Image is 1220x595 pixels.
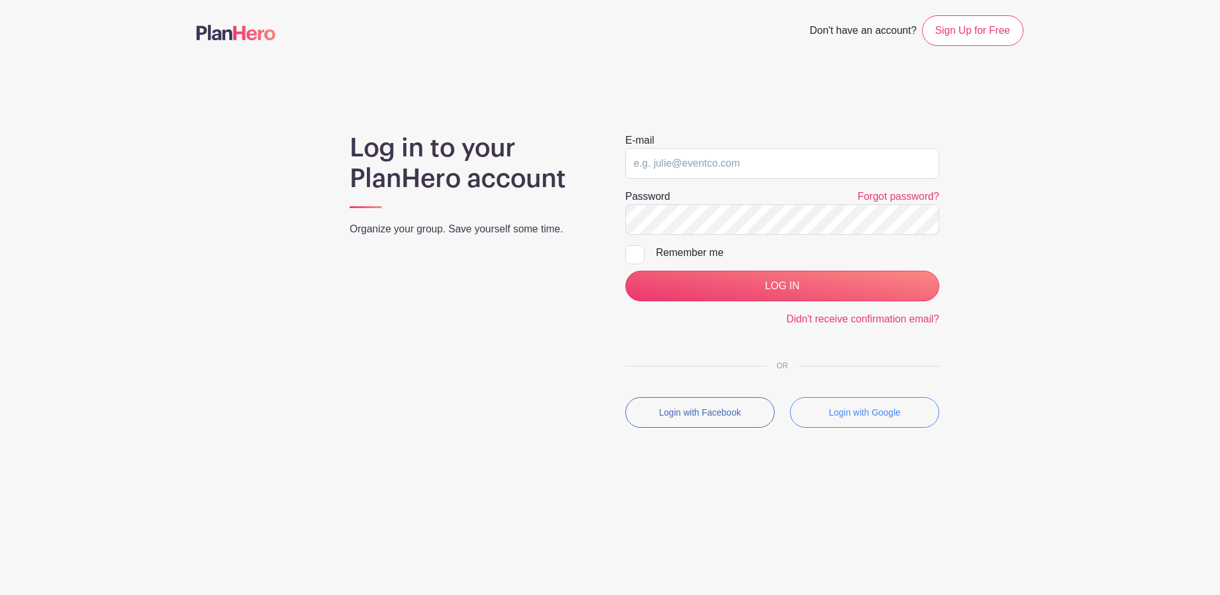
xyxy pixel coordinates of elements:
[858,191,939,202] a: Forgot password?
[829,407,900,418] small: Login with Google
[350,222,595,237] p: Organize your group. Save yourself some time.
[625,189,670,204] label: Password
[625,397,775,428] button: Login with Facebook
[197,25,276,40] img: logo-507f7623f17ff9eddc593b1ce0a138ce2505c220e1c5a4e2b4648c50719b7d32.svg
[350,133,595,194] h1: Log in to your PlanHero account
[810,18,917,46] span: Don't have an account?
[625,133,654,148] label: E-mail
[625,271,939,301] input: LOG IN
[790,397,939,428] button: Login with Google
[659,407,741,418] small: Login with Facebook
[786,313,939,324] a: Didn't receive confirmation email?
[922,15,1023,46] a: Sign Up for Free
[766,361,798,370] span: OR
[656,245,939,260] div: Remember me
[625,148,939,179] input: e.g. julie@eventco.com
